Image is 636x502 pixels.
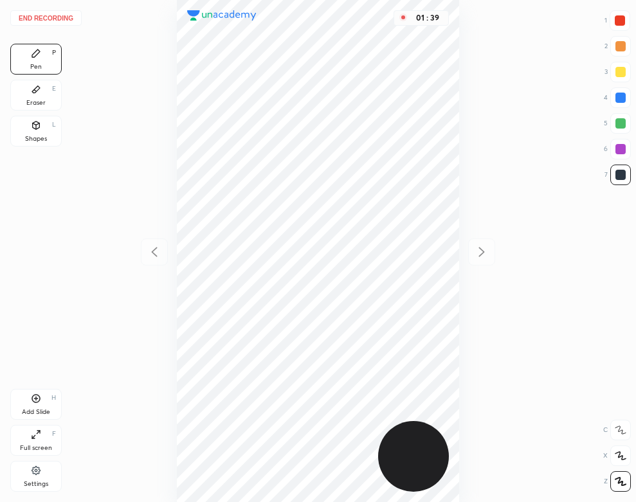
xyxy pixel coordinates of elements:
[10,10,82,26] button: End recording
[412,13,443,22] div: 01 : 39
[604,36,631,57] div: 2
[604,10,630,31] div: 1
[20,445,52,451] div: Full screen
[604,471,631,492] div: Z
[52,431,56,437] div: F
[52,49,56,56] div: P
[604,113,631,134] div: 5
[187,10,257,21] img: logo.38c385cc.svg
[603,420,631,440] div: C
[52,121,56,128] div: L
[25,136,47,142] div: Shapes
[603,445,631,466] div: X
[604,139,631,159] div: 6
[22,409,50,415] div: Add Slide
[24,481,48,487] div: Settings
[26,100,46,106] div: Eraser
[51,395,56,401] div: H
[604,165,631,185] div: 7
[604,62,631,82] div: 3
[52,85,56,92] div: E
[30,64,42,70] div: Pen
[604,87,631,108] div: 4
